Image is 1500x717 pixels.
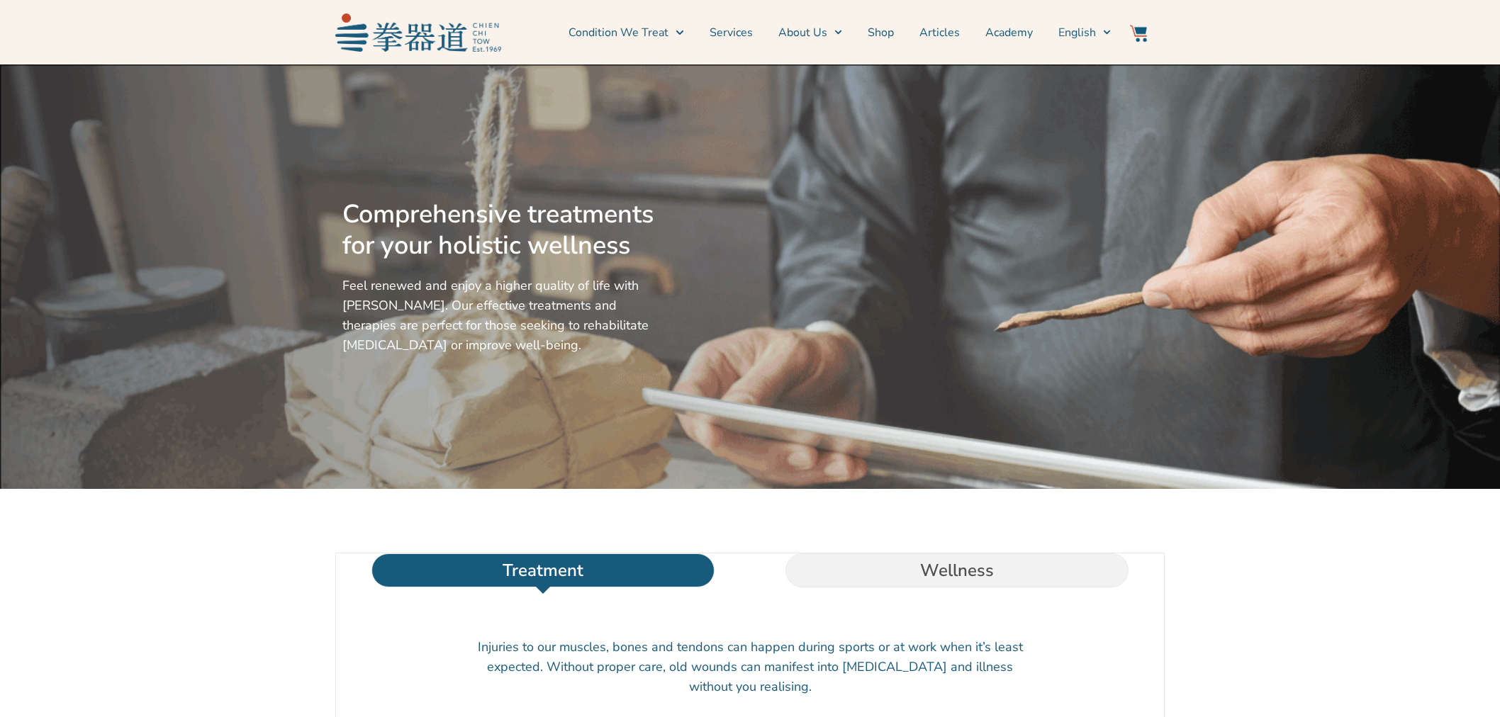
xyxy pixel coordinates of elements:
[508,15,1111,50] nav: Menu
[710,15,753,50] a: Services
[985,15,1033,50] a: Academy
[778,15,842,50] a: About Us
[342,276,660,355] p: Feel renewed and enjoy a higher quality of life with [PERSON_NAME]. Our effective treatments and ...
[1058,15,1111,50] a: English
[1058,24,1096,41] span: English
[342,199,660,261] h2: Comprehensive treatments for your holistic wellness
[1130,25,1147,42] img: Website Icon-03
[477,637,1023,696] p: Injuries to our muscles, bones and tendons can happen during sports or at work when it’s least ex...
[569,15,683,50] a: Condition We Treat
[919,15,960,50] a: Articles
[868,15,894,50] a: Shop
